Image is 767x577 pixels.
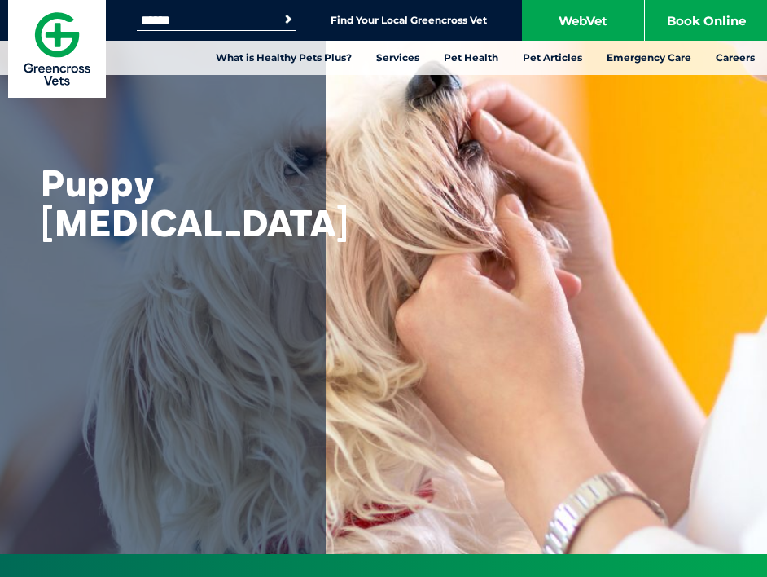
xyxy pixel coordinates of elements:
a: What is Healthy Pets Plus? [204,41,364,75]
a: Find Your Local Greencross Vet [331,14,487,27]
a: Careers [703,41,767,75]
button: Search [280,11,296,28]
a: Pet Health [432,41,511,75]
a: Emergency Care [594,41,703,75]
a: Pet Articles [511,41,594,75]
h1: Puppy [MEDICAL_DATA] [41,163,285,243]
a: Services [364,41,432,75]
